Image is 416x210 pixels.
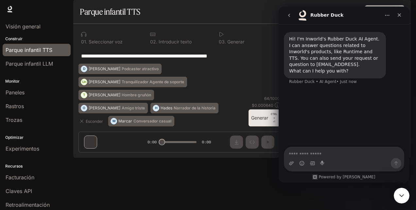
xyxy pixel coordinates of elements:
[122,106,145,110] p: Amigo triste
[174,106,216,110] p: Narrador de la historia
[273,120,275,123] font: ⏎
[78,77,187,87] button: Un[PERSON_NAME]Tranquilizador Agente de soporte
[81,64,87,74] div: D
[81,103,87,113] div: O
[161,106,172,110] p: Hades
[80,5,140,18] h1: Parque infantil TTS
[249,109,280,126] button: GenerarCTRL +⏎
[86,118,103,125] font: Esconder
[81,90,87,100] div: T
[153,103,159,113] div: H
[89,67,120,71] p: [PERSON_NAME]
[150,103,218,113] button: HHadesNarrador de la historia
[122,80,184,84] p: Tranquilizador Agente de soporte
[78,103,148,113] button: O[PERSON_NAME]Amigo triste
[78,116,106,126] button: Esconder
[89,39,123,44] font: Seleccionar voz
[122,93,151,97] p: Hombre gruñón
[251,114,268,122] font: Generar
[271,112,277,120] p: CTRL +
[111,116,117,126] div: M
[81,40,87,44] p: 0 1 .
[133,119,171,123] p: Conversador casual
[150,40,157,44] p: 0 2 .
[159,39,192,44] font: Introducir texto
[279,7,409,183] iframe: Intercom live chat
[122,67,159,71] p: Podcaster atractivo
[89,93,120,97] p: [PERSON_NAME]
[78,90,154,100] button: T[PERSON_NAME]Hombre gruñón
[108,116,174,126] button: MMarcarConversador casual
[118,119,132,123] p: Marcar
[81,77,87,87] div: Un
[394,188,409,203] iframe: Intercom live chat
[89,106,120,110] p: [PERSON_NAME]
[227,39,244,44] font: Generar
[78,64,162,74] button: D[PERSON_NAME]Podcaster atractivo
[365,5,404,18] button: Clonar voz
[219,40,226,44] p: 0 3 .
[89,80,120,84] p: [PERSON_NAME]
